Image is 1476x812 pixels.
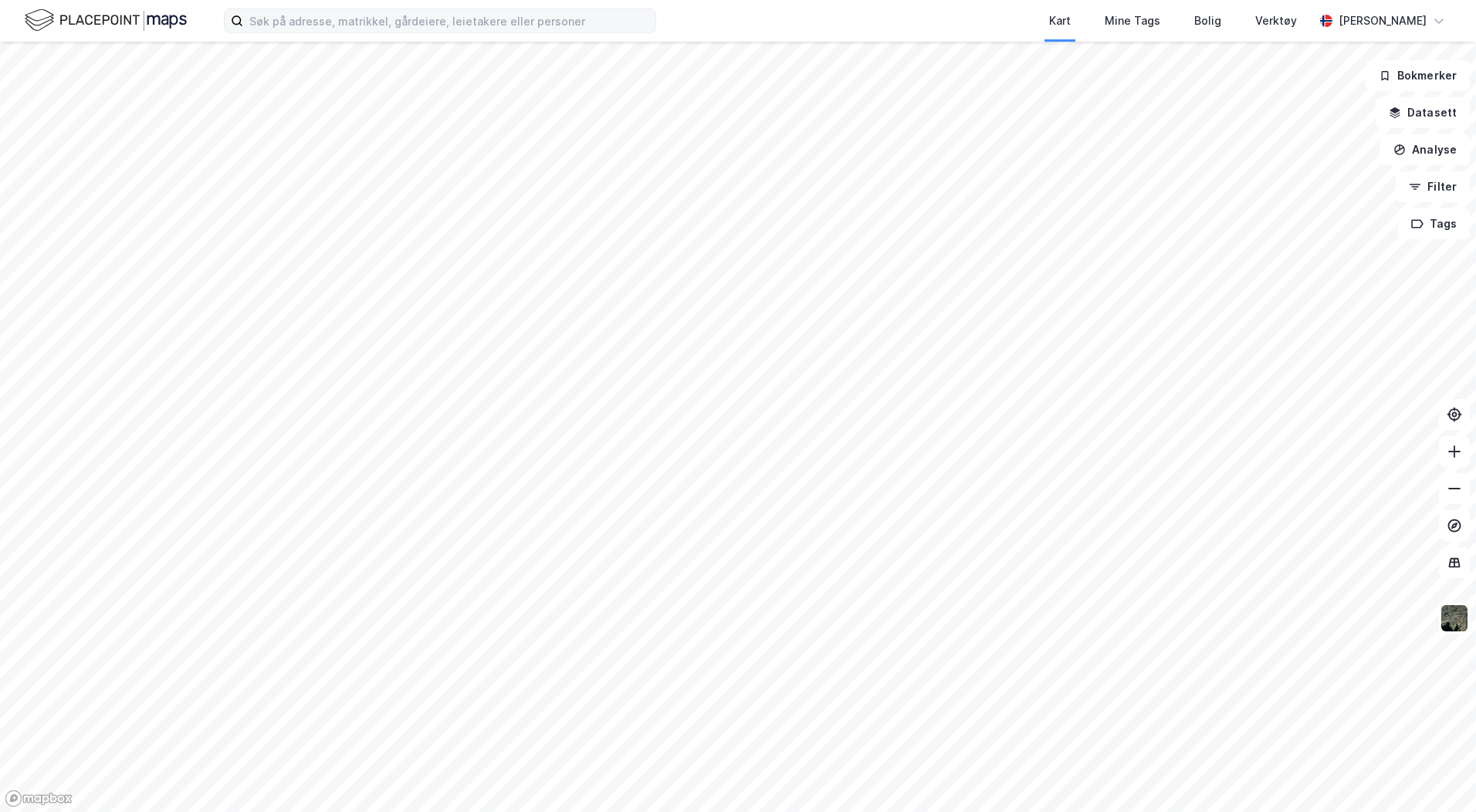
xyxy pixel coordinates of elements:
iframe: Chat Widget [1399,738,1476,812]
div: [PERSON_NAME] [1339,12,1427,30]
div: Kontrollprogram for chat [1399,738,1476,812]
div: Mine Tags [1105,12,1160,30]
input: Søk på adresse, matrikkel, gårdeiere, leietakere eller personer [243,9,655,32]
div: Kart [1049,12,1071,30]
img: logo.f888ab2527a4732fd821a326f86c7f29.svg [25,7,187,34]
div: Bolig [1194,12,1221,30]
div: Verktøy [1255,12,1297,30]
